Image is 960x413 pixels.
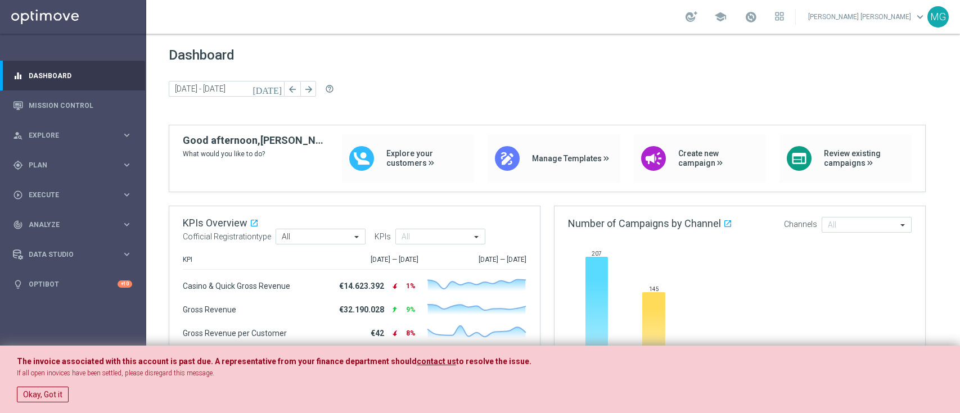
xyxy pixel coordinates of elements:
[13,190,121,200] div: Execute
[13,249,121,260] div: Data Studio
[121,219,132,230] i: keyboard_arrow_right
[13,160,23,170] i: gps_fixed
[121,130,132,140] i: keyboard_arrow_right
[17,387,69,402] button: Okay, Got it
[29,132,121,139] span: Explore
[29,192,121,198] span: Execute
[456,357,531,366] span: to resolve the issue.
[12,220,133,229] button: track_changes Analyze keyboard_arrow_right
[807,8,927,25] a: [PERSON_NAME] [PERSON_NAME]keyboard_arrow_down
[914,11,926,23] span: keyboard_arrow_down
[17,369,943,378] p: If all open inovices have been settled, please disregard this message.
[927,6,949,28] div: MG
[13,220,23,230] i: track_changes
[13,130,23,140] i: person_search
[12,280,133,289] button: lightbulb Optibot +10
[12,190,133,199] button: play_circle_outline Execute keyboard_arrow_right
[13,71,23,81] i: equalizer
[12,71,133,80] button: equalizer Dashboard
[13,90,132,120] div: Mission Control
[714,11,727,23] span: school
[29,221,121,228] span: Analyze
[13,160,121,170] div: Plan
[29,90,132,120] a: Mission Control
[13,279,23,289] i: lightbulb
[12,101,133,110] button: Mission Control
[29,251,121,258] span: Data Studio
[121,249,132,260] i: keyboard_arrow_right
[13,220,121,230] div: Analyze
[12,250,133,259] button: Data Studio keyboard_arrow_right
[118,280,132,288] div: +10
[17,357,417,366] span: The invoice associated with this account is past due. A representative from your finance departme...
[13,130,121,140] div: Explore
[417,357,456,366] a: contact us
[121,189,132,200] i: keyboard_arrow_right
[13,61,132,90] div: Dashboard
[12,161,133,170] button: gps_fixed Plan keyboard_arrow_right
[13,190,23,200] i: play_circle_outline
[121,160,132,170] i: keyboard_arrow_right
[13,269,132,299] div: Optibot
[29,162,121,169] span: Plan
[29,61,132,90] a: Dashboard
[12,131,133,140] button: person_search Explore keyboard_arrow_right
[29,269,118,299] a: Optibot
